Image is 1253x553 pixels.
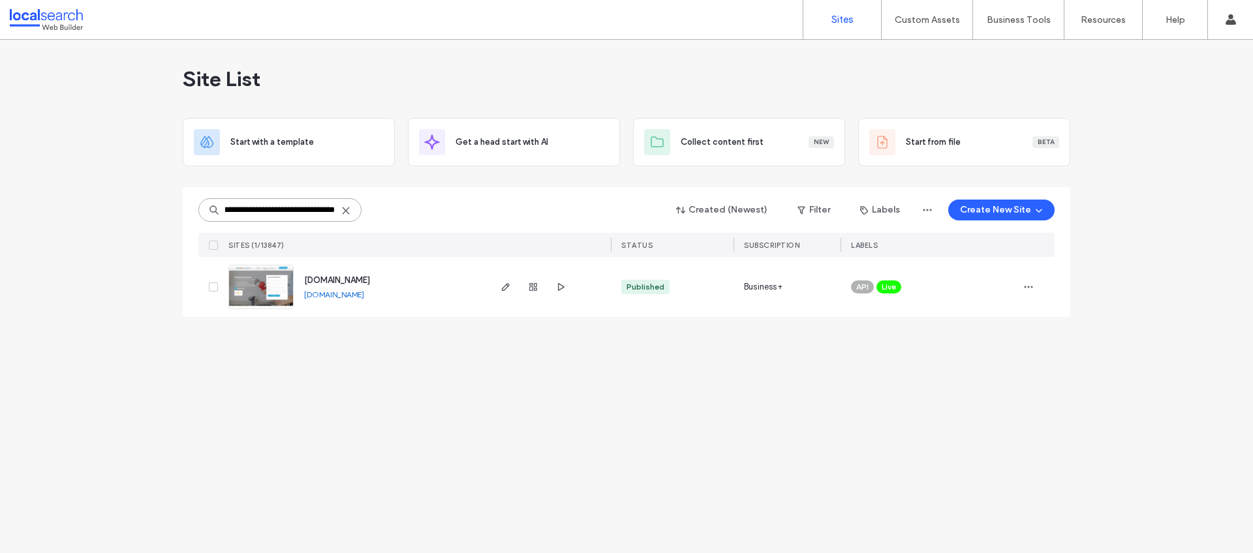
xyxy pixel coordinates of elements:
span: Start with a template [230,136,314,149]
button: Create New Site [948,200,1055,220]
button: Labels [848,200,912,220]
label: Custom Assets [895,14,960,25]
div: Beta [1032,136,1059,148]
button: Created (Newest) [665,200,779,220]
button: Filter [784,200,843,220]
label: Business Tools [987,14,1051,25]
div: Start from fileBeta [858,118,1070,166]
div: Collect content firstNew [633,118,845,166]
span: Site List [183,66,260,92]
span: LABELS [851,241,878,250]
a: [DOMAIN_NAME] [304,275,370,285]
div: Start with a template [183,118,395,166]
span: Start from file [906,136,961,149]
span: Get a head start with AI [456,136,548,149]
span: Help [30,9,57,21]
span: SITES (1/13847) [228,241,285,250]
label: Resources [1081,14,1126,25]
label: Sites [831,14,854,25]
span: Business+ [744,280,782,293]
span: Live [882,281,896,293]
span: API [856,281,869,293]
div: Published [626,281,664,293]
div: New [809,136,834,148]
div: Get a head start with AI [408,118,620,166]
span: SUBSCRIPTION [744,241,799,250]
a: [DOMAIN_NAME] [304,290,364,299]
span: Collect content first [681,136,764,149]
span: STATUS [621,241,653,250]
label: Help [1166,14,1185,25]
